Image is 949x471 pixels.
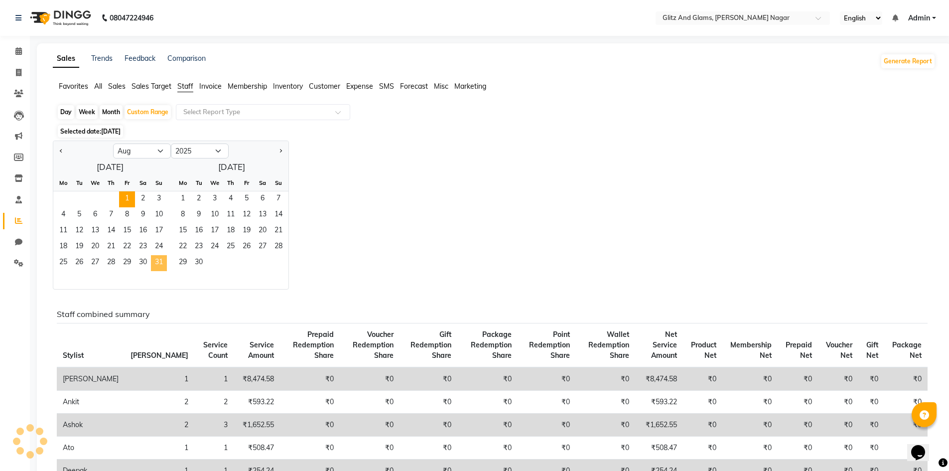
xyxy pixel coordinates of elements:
div: Monday, September 1, 2025 [175,191,191,207]
div: Tuesday, September 9, 2025 [191,207,207,223]
td: ₹508.47 [234,437,280,460]
span: 6 [87,207,103,223]
div: Monday, August 18, 2025 [55,239,71,255]
span: Voucher Net [826,340,852,360]
div: Custom Range [125,105,171,119]
span: Membership [228,82,267,91]
span: 7 [271,191,286,207]
div: Wednesday, August 20, 2025 [87,239,103,255]
td: ₹0 [457,391,518,414]
div: Friday, August 29, 2025 [119,255,135,271]
td: 3 [194,414,234,437]
div: Day [58,105,74,119]
span: Misc [434,82,448,91]
td: [PERSON_NAME] [57,367,125,391]
td: ₹0 [400,437,457,460]
div: Th [223,175,239,191]
span: 28 [271,239,286,255]
div: Tuesday, September 2, 2025 [191,191,207,207]
span: 27 [255,239,271,255]
span: 21 [103,239,119,255]
div: Su [151,175,167,191]
div: Saturday, August 2, 2025 [135,191,151,207]
td: ₹0 [400,414,457,437]
span: 4 [223,191,239,207]
td: 2 [125,391,194,414]
div: Tuesday, August 26, 2025 [71,255,87,271]
div: Friday, September 5, 2025 [239,191,255,207]
span: 26 [239,239,255,255]
div: Sunday, September 14, 2025 [271,207,286,223]
span: Stylist [63,351,84,360]
span: 9 [135,207,151,223]
span: 27 [87,255,103,271]
span: Wallet Redemption Share [588,330,629,360]
span: Sales Target [132,82,171,91]
span: Product Net [691,340,716,360]
span: Forecast [400,82,428,91]
span: Expense [346,82,373,91]
span: 17 [207,223,223,239]
span: 23 [191,239,207,255]
span: Point Redemption Share [529,330,570,360]
td: ₹8,474.58 [234,367,280,391]
span: 31 [151,255,167,271]
span: 2 [191,191,207,207]
span: 16 [135,223,151,239]
span: 8 [119,207,135,223]
td: ₹0 [340,391,400,414]
span: Marketing [454,82,486,91]
td: ₹0 [280,391,340,414]
td: ₹0 [818,367,858,391]
span: Admin [908,13,930,23]
div: Friday, August 8, 2025 [119,207,135,223]
div: Thursday, September 18, 2025 [223,223,239,239]
span: 15 [175,223,191,239]
span: 13 [87,223,103,239]
span: Gift Net [866,340,878,360]
td: ₹0 [858,391,884,414]
span: 29 [175,255,191,271]
span: Prepaid Net [786,340,812,360]
td: ₹0 [518,367,576,391]
div: Thursday, September 4, 2025 [223,191,239,207]
div: Monday, September 8, 2025 [175,207,191,223]
td: ₹0 [457,414,518,437]
span: 21 [271,223,286,239]
h6: Staff combined summary [57,310,928,319]
a: Trends [91,54,113,63]
div: Tuesday, September 16, 2025 [191,223,207,239]
td: ₹0 [576,367,635,391]
td: ₹0 [340,414,400,437]
button: Generate Report [881,54,935,68]
td: ₹8,474.58 [635,367,683,391]
td: Ankit [57,391,125,414]
span: Net Service Amount [651,330,677,360]
span: 20 [87,239,103,255]
td: ₹508.47 [635,437,683,460]
span: Package Redemption Share [471,330,512,360]
div: Thursday, September 11, 2025 [223,207,239,223]
div: Mo [55,175,71,191]
td: 1 [125,367,194,391]
td: ₹0 [457,367,518,391]
span: 4 [55,207,71,223]
td: ₹0 [683,391,722,414]
span: Customer [309,82,340,91]
span: 15 [119,223,135,239]
select: Select month [113,144,171,158]
div: Tu [191,175,207,191]
td: 1 [194,437,234,460]
td: ₹0 [778,367,818,391]
button: Previous month [57,143,65,159]
span: Invoice [199,82,222,91]
div: Saturday, August 30, 2025 [135,255,151,271]
div: Sa [135,175,151,191]
td: ₹593.22 [234,391,280,414]
span: [DATE] [101,128,121,135]
td: ₹0 [518,391,576,414]
td: ₹0 [576,437,635,460]
div: Sunday, September 21, 2025 [271,223,286,239]
div: Tuesday, September 23, 2025 [191,239,207,255]
td: ₹593.22 [635,391,683,414]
